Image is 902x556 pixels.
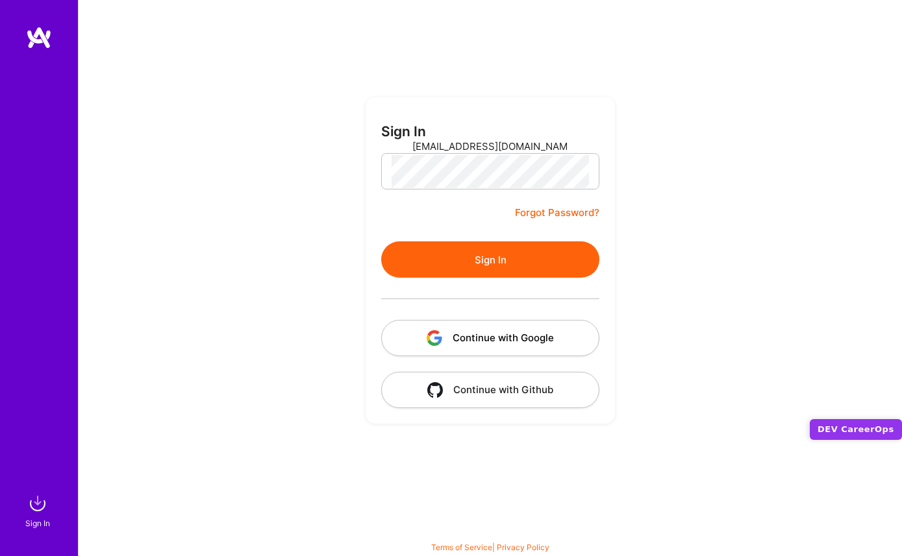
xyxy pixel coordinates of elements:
[381,241,599,278] button: Sign In
[431,542,549,552] span: |
[381,123,426,139] h3: Sign In
[27,490,51,530] a: sign inSign In
[497,542,549,552] a: Privacy Policy
[431,542,492,552] a: Terms of Service
[25,516,50,530] div: Sign In
[381,372,599,408] button: Continue with Github
[427,382,443,398] img: icon
[26,26,52,49] img: logo
[515,205,599,221] a: Forgot Password?
[381,320,599,356] button: Continue with Google
[25,490,51,516] img: sign in
[427,330,442,346] img: icon
[78,517,902,550] div: © 2025 ATeams Inc., All rights reserved.
[412,130,568,163] input: Email...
